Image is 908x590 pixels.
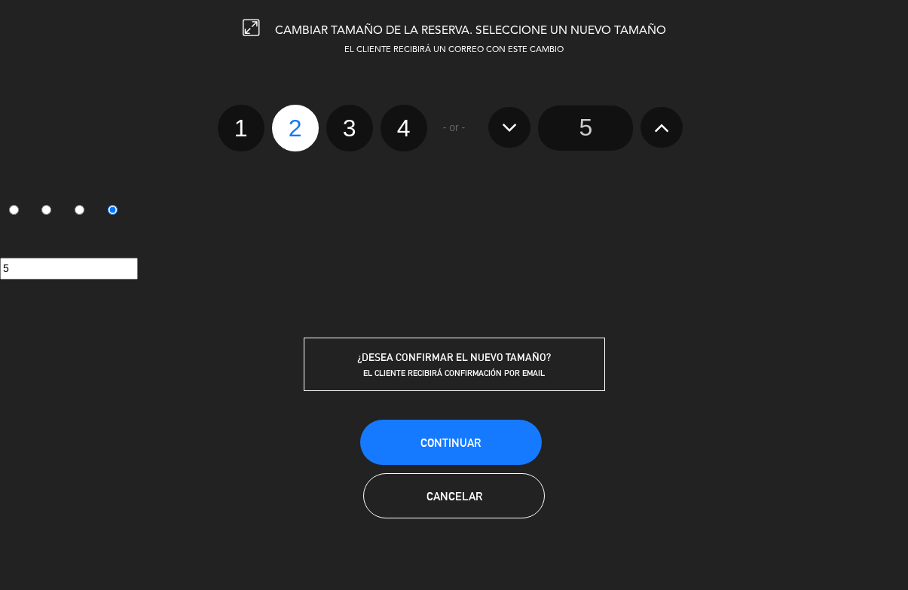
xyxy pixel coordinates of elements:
[326,105,373,151] label: 3
[41,205,51,215] input: 2
[218,105,264,151] label: 1
[381,105,427,151] label: 4
[360,420,542,465] button: Continuar
[363,368,545,378] span: EL CLIENTE RECIBIRÁ CONFIRMACIÓN POR EMAIL
[357,351,551,363] span: ¿DESEA CONFIRMAR EL NUEVO TAMAÑO?
[66,199,99,225] label: 3
[420,436,481,449] span: Continuar
[426,490,482,503] span: Cancelar
[33,199,66,225] label: 2
[344,46,564,54] span: EL CLIENTE RECIBIRÁ UN CORREO CON ESTE CAMBIO
[108,205,118,215] input: 4
[272,105,319,151] label: 2
[275,25,666,37] span: CAMBIAR TAMAÑO DE LA RESERVA. SELECCIONE UN NUEVO TAMAÑO
[443,119,466,136] span: - or -
[75,205,84,215] input: 3
[9,205,19,215] input: 1
[99,199,132,225] label: 4
[363,473,545,518] button: Cancelar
